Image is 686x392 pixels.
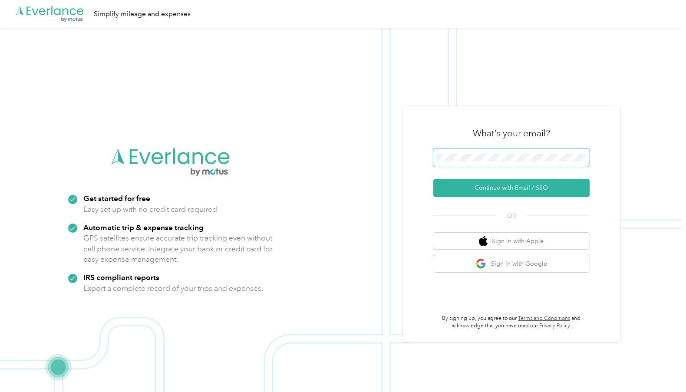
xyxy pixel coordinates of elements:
[476,258,487,269] img: google logo
[83,204,217,215] p: Easy set up with no credit card required
[94,9,191,20] div: Simplify mileage and expenses
[473,127,550,139] h3: What's your email?
[433,179,590,197] button: Continue with Email / SSO
[539,323,570,329] a: Privacy Policy
[479,236,488,247] img: apple logo
[433,315,590,330] p: By signing up, you agree to our and acknowledge that you have read our .
[83,233,273,265] p: GPS satellites ensure accurate trip tracking even without cell phone service. Integrate your bank...
[433,255,590,272] button: google logoSign in with Google
[83,223,204,232] strong: Automatic trip & expense tracking
[518,315,570,322] a: Terms and Conditions
[433,233,590,250] button: apple logoSign in with Apple
[83,194,150,203] strong: Get started for free
[496,211,527,221] span: OR
[83,283,263,294] p: Export a complete record of your trips and expenses.
[83,273,159,282] strong: IRS compliant reports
